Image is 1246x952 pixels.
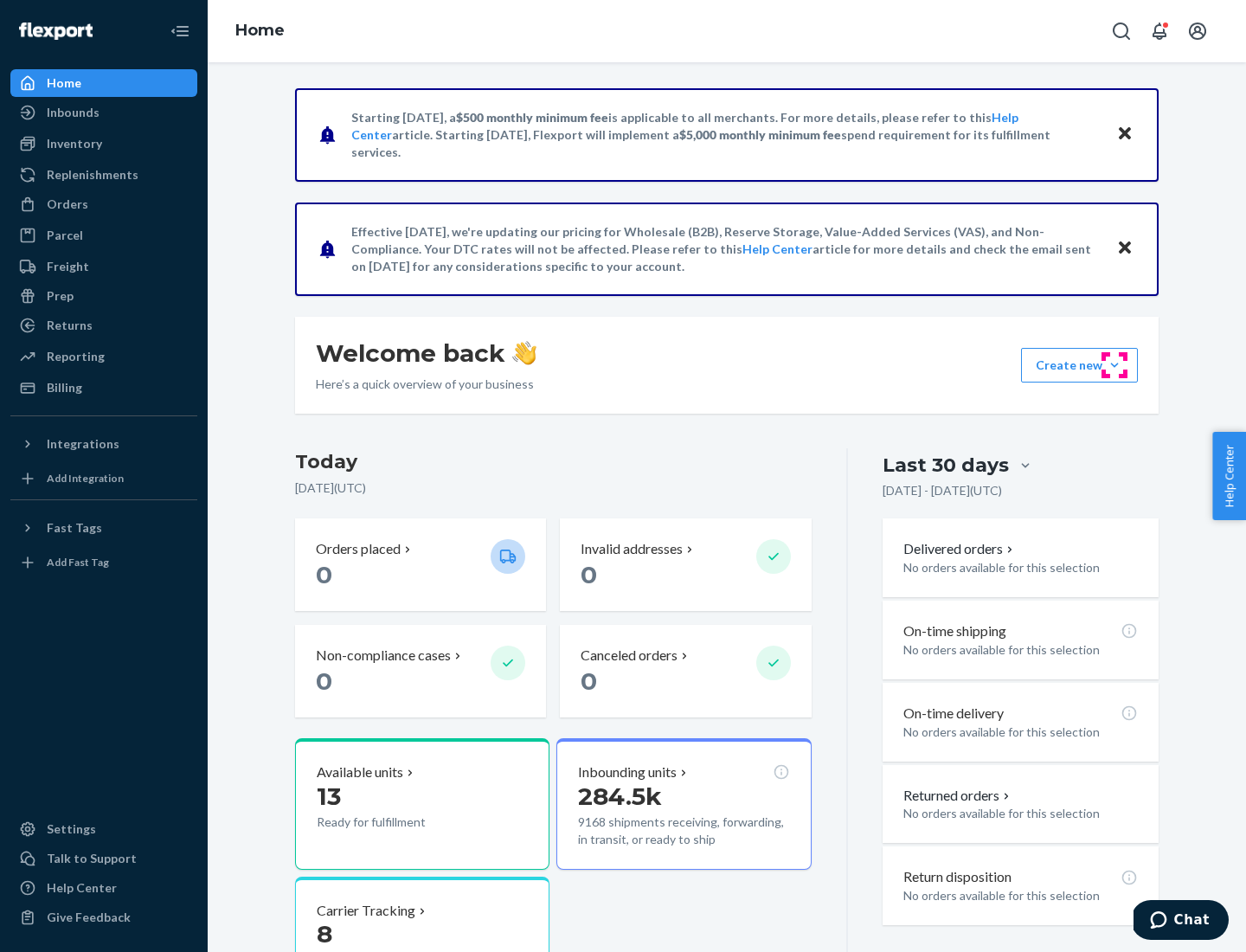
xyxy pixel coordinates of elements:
p: Here’s a quick overview of your business [316,376,536,393]
button: Close Navigation [163,14,197,48]
p: Return disposition [903,867,1012,887]
button: Close [1114,122,1136,147]
button: Create new [1021,348,1138,383]
span: $500 monthly minimum fee [456,110,608,125]
div: Inbounds [47,104,100,121]
span: $5,000 monthly minimum fee [679,127,841,142]
p: [DATE] - [DATE] ( UTC ) [883,482,1002,499]
a: Returns [10,312,197,339]
p: On-time delivery [903,704,1004,724]
p: Non-compliance cases [316,646,451,666]
div: Integrations [47,435,119,453]
p: Ready for fulfillment [317,814,477,831]
a: Help Center [742,241,812,256]
button: Open notifications [1142,14,1177,48]
div: Prep [47,287,74,305]
div: Reporting [47,348,105,365]
p: Inbounding units [578,762,677,782]
a: Freight [10,253,197,280]
a: Help Center [10,874,197,902]
a: Inbounds [10,99,197,126]
button: Available units13Ready for fulfillment [295,738,549,870]
p: Orders placed [316,539,401,559]
button: Give Feedback [10,904,197,931]
p: Available units [317,762,403,782]
p: [DATE] ( UTC ) [295,479,812,497]
div: Returns [47,317,93,334]
button: Integrations [10,430,197,458]
div: Settings [47,820,96,838]
a: Home [10,69,197,97]
button: Talk to Support [10,845,197,872]
a: Home [235,21,285,40]
div: Add Fast Tag [47,555,109,569]
p: No orders available for this selection [903,887,1138,904]
button: Returned orders [903,786,1013,806]
a: Add Fast Tag [10,549,197,576]
iframe: Opens a widget where you can chat to one of our agents [1134,900,1229,943]
h1: Welcome back [316,338,536,369]
span: 13 [317,782,341,811]
button: Canceled orders 0 [560,625,811,717]
img: hand-wave emoji [512,341,536,365]
a: Add Integration [10,465,197,492]
div: Orders [47,196,88,213]
p: Invalid addresses [581,539,683,559]
p: 9168 shipments receiving, forwarding, in transit, or ready to ship [578,814,789,848]
button: Close [1114,236,1136,261]
img: Flexport logo [19,23,93,40]
button: Non-compliance cases 0 [295,625,546,717]
div: Billing [47,379,82,396]
div: Fast Tags [47,519,102,537]
p: On-time shipping [903,621,1006,641]
p: No orders available for this selection [903,641,1138,659]
ol: breadcrumbs [222,6,299,56]
button: Fast Tags [10,514,197,542]
span: 284.5k [578,782,662,811]
span: 0 [581,560,597,589]
a: Orders [10,190,197,218]
p: Canceled orders [581,646,678,666]
a: Replenishments [10,161,197,189]
a: Inventory [10,130,197,158]
a: Parcel [10,222,197,249]
span: 0 [581,666,597,696]
div: Parcel [47,227,83,244]
p: Carrier Tracking [317,901,415,921]
span: 0 [316,666,332,696]
button: Inbounding units284.5k9168 shipments receiving, forwarding, in transit, or ready to ship [556,738,811,870]
button: Invalid addresses 0 [560,518,811,611]
span: 8 [317,919,332,949]
span: 0 [316,560,332,589]
div: Inventory [47,135,102,152]
p: No orders available for this selection [903,805,1138,822]
a: Settings [10,815,197,843]
button: Help Center [1212,432,1246,520]
a: Prep [10,282,197,310]
h3: Today [295,448,812,476]
p: Effective [DATE], we're updating our pricing for Wholesale (B2B), Reserve Storage, Value-Added Se... [351,223,1100,275]
div: Add Integration [47,471,124,486]
p: Starting [DATE], a is applicable to all merchants. For more details, please refer to this article... [351,109,1100,161]
p: No orders available for this selection [903,724,1138,741]
a: Billing [10,374,197,402]
div: Home [47,74,81,92]
div: Replenishments [47,166,138,183]
p: No orders available for this selection [903,559,1138,576]
button: Delivered orders [903,539,1017,559]
div: Give Feedback [47,909,131,926]
button: Orders placed 0 [295,518,546,611]
div: Talk to Support [47,850,137,867]
div: Last 30 days [883,452,1009,479]
a: Reporting [10,343,197,370]
div: Help Center [47,879,117,897]
button: Open Search Box [1104,14,1139,48]
button: Open account menu [1180,14,1215,48]
div: Freight [47,258,89,275]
